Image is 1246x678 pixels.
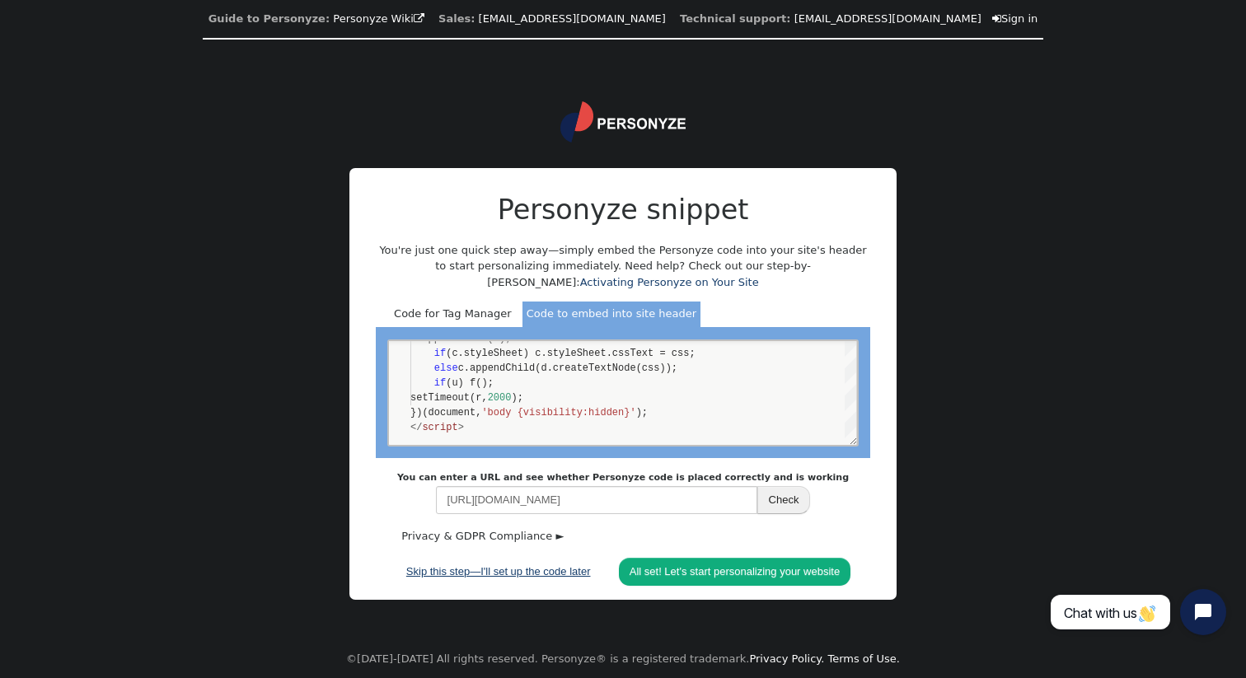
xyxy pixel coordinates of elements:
[33,81,68,92] span: script
[92,66,246,77] span: 'body {visibility:hidden}'
[396,558,602,586] a: Skip this step—I'll set up the code later
[619,558,850,586] a: All set! Let's start personalizing your website
[749,652,824,665] a: Privacy Policy.
[522,302,701,328] div: Code to embed into site header
[376,242,870,291] p: You're just one quick step away—simply embed the Personyze code into your site's header to start ...
[757,486,811,514] button: Check
[390,302,516,328] div: Code for Tag Manager
[21,66,92,77] span: })(document,
[247,66,259,77] span: );
[122,51,133,63] span: );
[560,101,686,143] img: logo.svg
[992,13,1001,24] span: 
[57,7,306,18] span: (c.styleSheet) c.styleSheet.cssText = css;
[397,526,569,546] a: Privacy & GDPR Compliance ►
[333,12,424,25] a: Personyze Wiki
[208,12,330,25] b: Guide to Personyze:
[69,21,288,33] span: c.appendChild(d.createTextNode(css));
[346,640,900,678] center: ©[DATE]-[DATE] All rights reserved. Personyze® is a registered trademark.
[580,276,759,288] a: Activating Personyze on Your Site
[69,81,75,92] span: >
[414,13,424,24] span: 
[45,7,57,18] span: if
[397,472,849,483] b: You can enter a URL and see whether Personyze code is placed correctly and is working
[45,36,57,48] span: if
[57,36,105,48] span: (u) f();
[438,12,475,25] b: Sales:
[479,12,666,25] a: [EMAIL_ADDRESS][DOMAIN_NAME]
[992,12,1038,25] a: Sign in
[680,12,790,25] b: Technical support:
[376,189,870,231] h2: Personyze snippet
[99,51,123,63] span: 2000
[21,51,99,63] span: setTimeout(r,
[21,81,33,92] span: </
[794,12,981,25] a: [EMAIL_ADDRESS][DOMAIN_NAME]
[45,21,69,33] span: else
[827,652,900,665] a: Terms of Use.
